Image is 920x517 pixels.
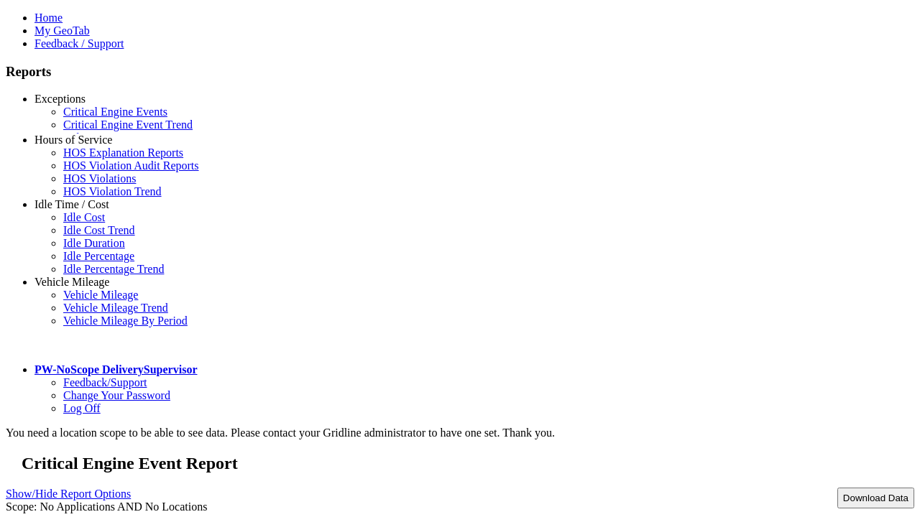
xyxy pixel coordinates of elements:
[63,237,125,249] a: Idle Duration
[63,106,167,118] a: Critical Engine Events
[63,159,199,172] a: HOS Violation Audit Reports
[63,376,147,388] a: Feedback/Support
[837,488,914,508] button: Download Data
[63,131,147,144] a: Safety Exceptions
[34,11,63,24] a: Home
[34,276,109,288] a: Vehicle Mileage
[63,224,135,236] a: Idle Cost Trend
[6,64,914,80] h3: Reports
[34,198,109,210] a: Idle Time / Cost
[34,37,124,50] a: Feedback / Support
[34,134,112,146] a: Hours of Service
[63,250,134,262] a: Idle Percentage
[63,172,136,185] a: HOS Violations
[63,185,162,197] a: HOS Violation Trend
[63,146,183,159] a: HOS Explanation Reports
[63,302,168,314] a: Vehicle Mileage Trend
[6,484,131,503] a: Show/Hide Report Options
[34,363,197,376] a: PW-NoScope DeliverySupervisor
[63,289,138,301] a: Vehicle Mileage
[22,454,914,473] h2: Critical Engine Event Report
[63,211,105,223] a: Idle Cost
[63,263,164,275] a: Idle Percentage Trend
[6,500,207,513] span: Scope: No Applications AND No Locations
[34,93,86,105] a: Exceptions
[63,389,170,401] a: Change Your Password
[6,427,914,439] div: You need a location scope to be able to see data. Please contact your Gridline administrator to h...
[34,24,90,37] a: My GeoTab
[63,402,101,414] a: Log Off
[63,118,193,131] a: Critical Engine Event Trend
[63,315,188,327] a: Vehicle Mileage By Period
